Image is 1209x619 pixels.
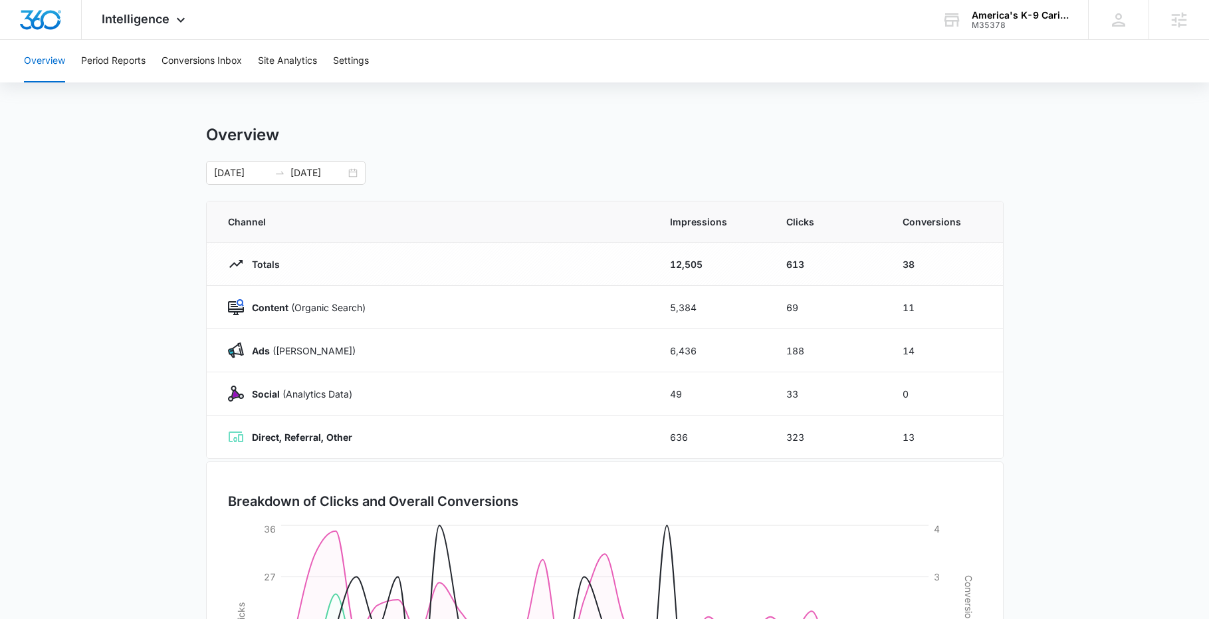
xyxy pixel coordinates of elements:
span: to [275,168,285,178]
p: Totals [244,257,280,271]
span: Channel [228,215,638,229]
tspan: 36 [263,523,275,535]
td: 33 [770,372,887,416]
span: Conversions [903,215,982,229]
button: Overview [24,40,65,82]
img: Social [228,386,244,402]
tspan: 3 [934,571,940,582]
td: 323 [770,416,887,459]
td: 0 [887,372,1003,416]
button: Conversions Inbox [162,40,242,82]
td: 5,384 [654,286,770,329]
div: account id [972,21,1069,30]
td: 6,436 [654,329,770,372]
tspan: 27 [263,571,275,582]
td: 69 [770,286,887,329]
button: Settings [333,40,369,82]
td: 14 [887,329,1003,372]
button: Period Reports [81,40,146,82]
td: 12,505 [654,243,770,286]
img: Ads [228,342,244,358]
span: Impressions [670,215,754,229]
td: 613 [770,243,887,286]
img: Content [228,299,244,315]
span: Clicks [786,215,871,229]
strong: Direct, Referral, Other [252,432,352,443]
p: (Organic Search) [244,301,366,314]
tspan: 4 [934,523,940,535]
button: Site Analytics [258,40,317,82]
h3: Breakdown of Clicks and Overall Conversions [228,491,518,511]
p: (Analytics Data) [244,387,352,401]
strong: Content [252,302,288,313]
span: Intelligence [102,12,169,26]
input: Start date [214,166,269,180]
div: account name [972,10,1069,21]
p: ([PERSON_NAME]) [244,344,356,358]
input: End date [290,166,346,180]
h1: Overview [206,125,279,145]
td: 38 [887,243,1003,286]
td: 188 [770,329,887,372]
td: 49 [654,372,770,416]
td: 11 [887,286,1003,329]
td: 636 [654,416,770,459]
span: swap-right [275,168,285,178]
strong: Social [252,388,280,400]
td: 13 [887,416,1003,459]
strong: Ads [252,345,270,356]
